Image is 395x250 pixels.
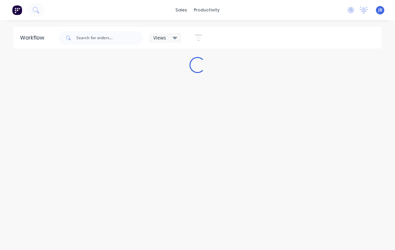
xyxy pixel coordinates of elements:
[76,31,143,45] input: Search for orders...
[378,7,382,13] span: JB
[12,5,22,15] img: Factory
[20,34,48,42] div: Workflow
[172,5,190,15] div: sales
[190,5,223,15] div: productivity
[153,34,166,41] span: Views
